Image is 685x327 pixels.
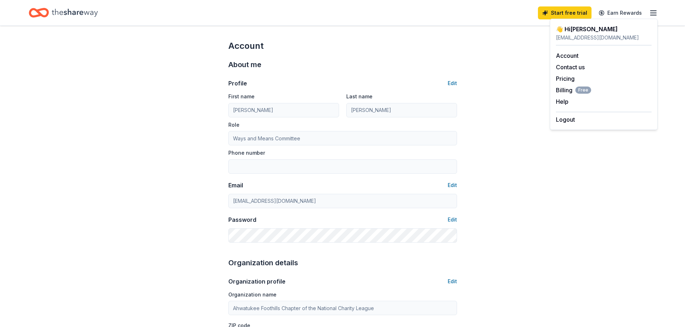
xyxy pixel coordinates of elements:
label: Organization name [228,291,277,298]
button: Edit [448,79,457,88]
div: About me [228,59,457,70]
label: Phone number [228,149,265,157]
button: Edit [448,215,457,224]
div: Organization details [228,257,457,268]
button: Edit [448,181,457,190]
a: Account [556,52,579,59]
label: Role [228,121,239,129]
div: [EMAIL_ADDRESS][DOMAIN_NAME] [556,33,652,42]
button: BillingFree [556,86,591,94]
div: Password [228,215,256,224]
span: Free [575,87,591,94]
a: Home [29,4,98,21]
a: Pricing [556,75,575,82]
label: First name [228,93,255,100]
button: Logout [556,115,575,124]
span: Billing [556,86,591,94]
button: Help [556,97,568,106]
div: 👋 Hi [PERSON_NAME] [556,25,652,33]
div: Account [228,40,457,52]
div: Organization profile [228,277,286,286]
div: Profile [228,79,247,88]
div: Email [228,181,243,190]
button: Contact us [556,63,585,71]
label: Last name [346,93,373,100]
button: Edit [448,277,457,286]
a: Start free trial [538,6,592,19]
a: Earn Rewards [594,6,646,19]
